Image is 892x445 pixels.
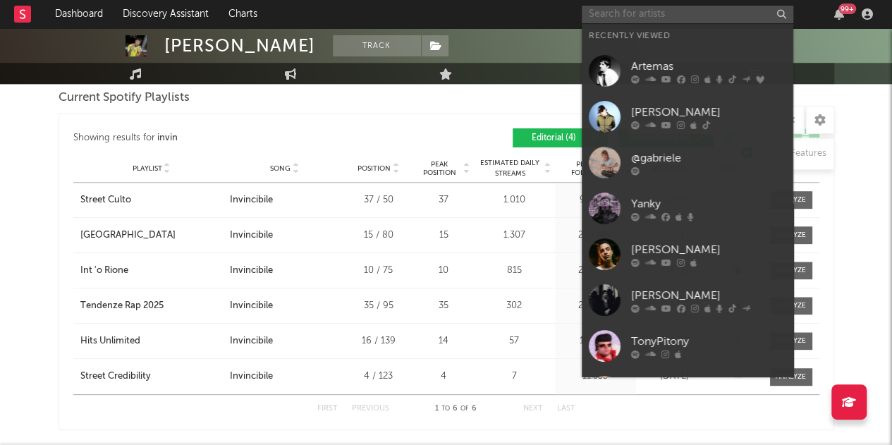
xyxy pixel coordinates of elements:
a: Int 'o Rione [80,264,223,278]
div: Int 'o Rione [80,264,128,278]
div: 11.353 [558,370,633,384]
div: 255.089 [558,228,633,243]
div: Invincibile [230,370,273,384]
div: 37 [417,193,470,207]
div: 1.307 [477,228,551,243]
div: 35 / 95 [347,299,410,313]
div: Invincibile [230,334,273,348]
div: Tendenze Rap 2025 [80,299,164,313]
a: [PERSON_NAME] [582,94,793,140]
div: Yanky [631,195,786,212]
div: 1.010 [477,193,551,207]
a: Artemas [582,48,793,94]
span: Song [270,164,291,173]
div: Artemas [631,58,786,75]
div: 15 [417,228,470,243]
a: Street Credibility [80,370,223,384]
button: Next [523,405,543,413]
div: 7 [477,370,551,384]
div: 10 / 75 [347,264,410,278]
a: Tendenze Rap 2025 [80,299,223,313]
div: TonyPitony [631,333,786,350]
button: Editorial(4) [513,128,608,147]
div: [PERSON_NAME] [631,287,786,304]
a: Hits Unlimited [80,334,223,348]
div: [PERSON_NAME] [164,35,315,56]
div: 4 / 123 [347,370,410,384]
div: 15 / 80 [347,228,410,243]
div: 14 [417,334,470,348]
div: 4 [417,370,470,384]
a: [PERSON_NAME] [582,231,793,277]
div: 302 [477,299,551,313]
span: Playlist [133,164,162,173]
div: 1 6 6 [417,401,495,417]
div: 99 + [838,4,856,14]
div: Invincibile [230,193,273,207]
div: 35 [417,299,470,313]
div: Showing results for [73,128,446,147]
a: NIMSAY [582,369,793,415]
a: Street Culto [80,193,223,207]
div: @gabriele [631,150,786,166]
div: 815 [477,264,551,278]
span: Peak Position [417,160,462,177]
div: 10 [417,264,470,278]
button: Last [557,405,575,413]
span: to [441,406,450,412]
div: Invincibile [230,299,273,313]
a: TonyPitony [582,323,793,369]
a: [GEOGRAPHIC_DATA] [80,228,223,243]
button: 99+ [834,8,844,20]
a: [PERSON_NAME] [582,277,793,323]
a: Yanky [582,185,793,231]
div: 925.181 [558,193,633,207]
button: Previous [352,405,389,413]
div: 16 / 139 [347,334,410,348]
div: Street Culto [80,193,131,207]
div: Invincibile [230,228,273,243]
div: 216.609 [558,299,633,313]
a: @gabriele [582,140,793,185]
div: Recently Viewed [589,28,786,44]
span: Position [358,164,391,173]
div: 192.651 [558,334,633,348]
div: 224.807 [558,264,633,278]
span: Current Spotify Playlists [59,90,190,106]
span: Playlist Followers [558,160,624,177]
div: Invincibile [230,264,273,278]
div: [PERSON_NAME] [631,104,786,121]
div: Street Credibility [80,370,151,384]
div: invin [157,130,178,147]
input: Search for artists [582,6,793,23]
span: of [460,406,469,412]
div: Hits Unlimited [80,334,140,348]
div: 37 / 50 [347,193,410,207]
div: [DATE] [640,370,710,384]
button: Track [333,35,421,56]
span: Estimated Daily Streams [477,158,543,179]
div: 57 [477,334,551,348]
div: [GEOGRAPHIC_DATA] [80,228,176,243]
span: Editorial ( 4 ) [522,134,587,142]
div: [PERSON_NAME] [631,241,786,258]
button: First [317,405,338,413]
